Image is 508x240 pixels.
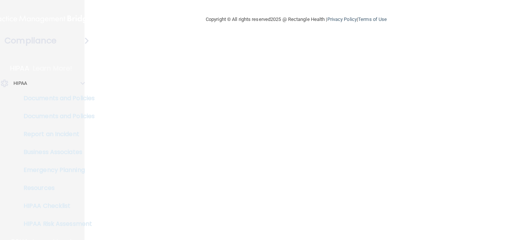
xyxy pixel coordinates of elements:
a: Privacy Policy [327,16,357,22]
p: Resources [5,184,107,192]
p: Documents and Policies [5,95,107,102]
p: HIPAA Checklist [5,202,107,210]
a: Terms of Use [358,16,387,22]
p: Documents and Policies [5,113,107,120]
p: HIPAA [13,79,27,88]
p: HIPAA [10,64,29,73]
p: Emergency Planning [5,166,107,174]
p: HIPAA Risk Assessment [5,220,107,228]
p: Business Associates [5,148,107,156]
p: Report an Incident [5,130,107,138]
p: Learn More! [33,64,73,73]
h4: Compliance [4,36,56,46]
div: Copyright © All rights reserved 2025 @ Rectangle Health | | [160,7,433,31]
